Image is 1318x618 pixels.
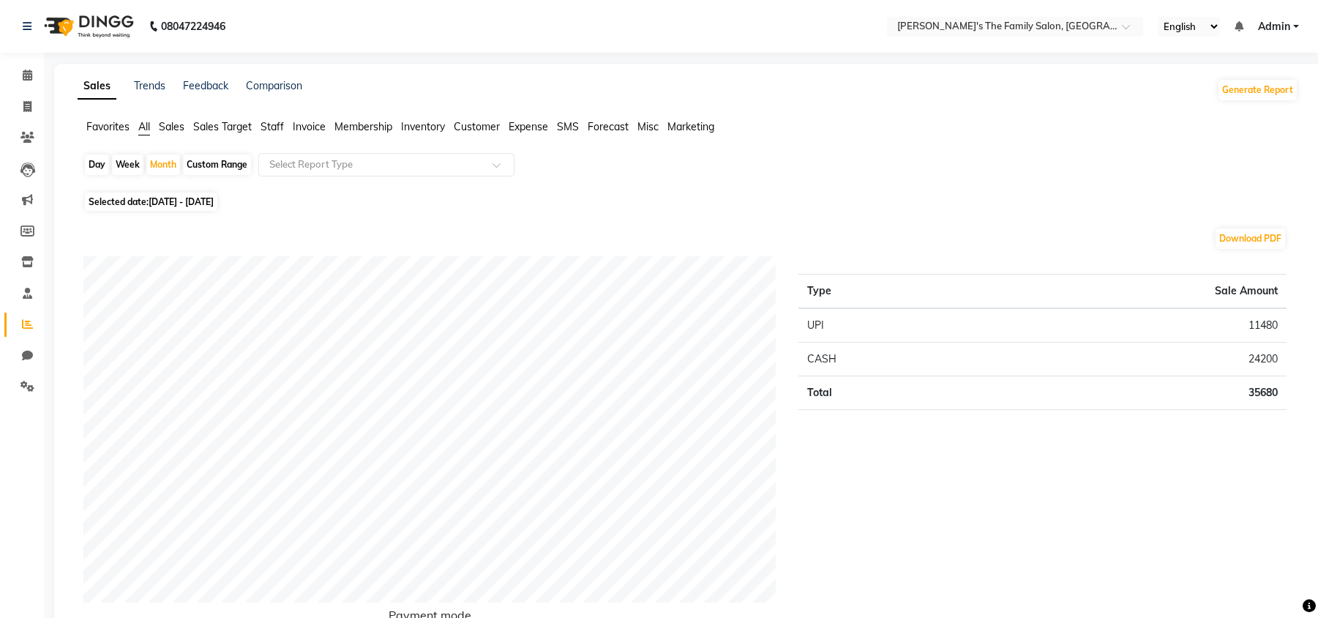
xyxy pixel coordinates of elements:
[261,120,284,133] span: Staff
[798,376,978,410] td: Total
[1218,80,1297,100] button: Generate Report
[78,73,116,100] a: Sales
[85,193,217,211] span: Selected date:
[667,120,714,133] span: Marketing
[37,6,138,47] img: logo
[798,308,978,343] td: UPI
[293,120,326,133] span: Invoice
[978,376,1287,410] td: 35680
[588,120,629,133] span: Forecast
[509,120,548,133] span: Expense
[134,79,165,92] a: Trends
[637,120,659,133] span: Misc
[85,154,109,175] div: Day
[978,275,1287,309] th: Sale Amount
[149,196,214,207] span: [DATE] - [DATE]
[183,154,251,175] div: Custom Range
[138,120,150,133] span: All
[161,6,225,47] b: 08047224946
[183,79,228,92] a: Feedback
[1258,19,1290,34] span: Admin
[334,120,392,133] span: Membership
[978,343,1287,376] td: 24200
[798,275,978,309] th: Type
[146,154,180,175] div: Month
[112,154,143,175] div: Week
[1216,228,1285,249] button: Download PDF
[193,120,252,133] span: Sales Target
[557,120,579,133] span: SMS
[86,120,130,133] span: Favorites
[246,79,302,92] a: Comparison
[401,120,445,133] span: Inventory
[978,308,1287,343] td: 11480
[798,343,978,376] td: CASH
[454,120,500,133] span: Customer
[159,120,184,133] span: Sales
